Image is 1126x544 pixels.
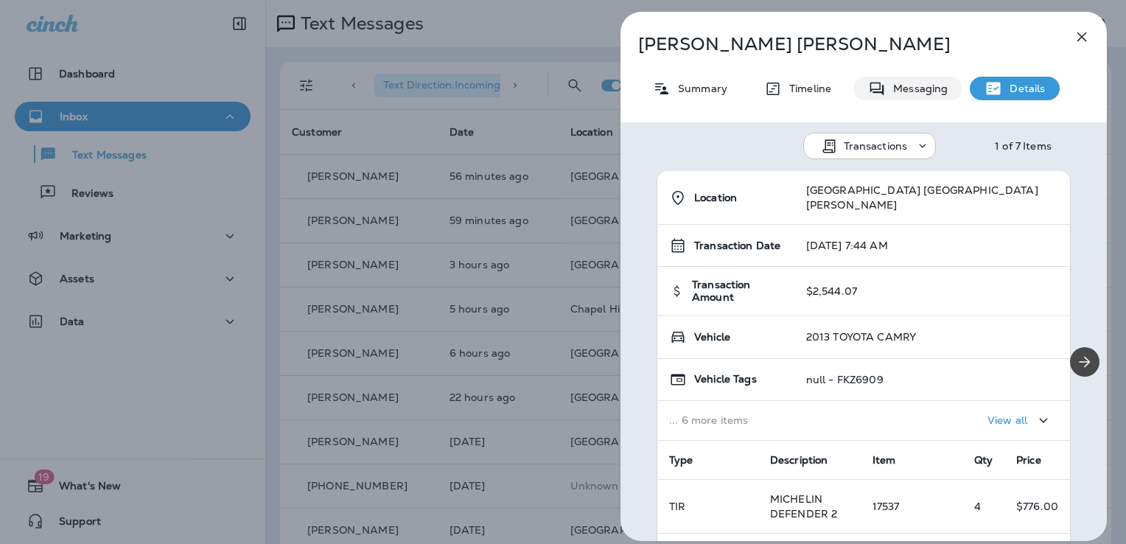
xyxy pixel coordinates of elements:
span: Qty [974,453,993,467]
p: ... 6 more items [669,414,783,426]
span: Transaction Amount [692,279,783,304]
p: Summary [671,83,727,94]
span: MICHELIN DEFENDER 2 [770,492,837,520]
p: $776.00 [1016,501,1058,512]
p: Details [1002,83,1045,94]
button: View all [982,407,1058,434]
td: $2,544.07 [794,267,1070,316]
span: Location [694,192,737,204]
td: [GEOGRAPHIC_DATA] [GEOGRAPHIC_DATA][PERSON_NAME] [794,171,1070,225]
p: null - FKZ6909 [806,374,884,386]
td: [DATE] 7:44 AM [794,225,1070,267]
p: Messaging [886,83,948,94]
button: Next [1070,347,1099,377]
div: 1 of 7 Items [995,140,1052,152]
p: 2013 TOYOTA CAMRY [806,331,916,343]
span: Vehicle [694,331,730,344]
span: 17537 [873,500,900,513]
span: Type [669,453,693,467]
p: [PERSON_NAME] [PERSON_NAME] [638,34,1041,55]
p: Timeline [782,83,831,94]
span: TIR [669,500,685,513]
span: 4 [974,500,981,513]
span: Item [873,453,896,467]
span: Transaction Date [694,240,780,252]
p: Transactions [844,140,908,152]
span: Vehicle Tags [694,373,757,386]
span: Price [1016,453,1041,467]
p: View all [987,414,1027,426]
span: Description [770,453,828,467]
